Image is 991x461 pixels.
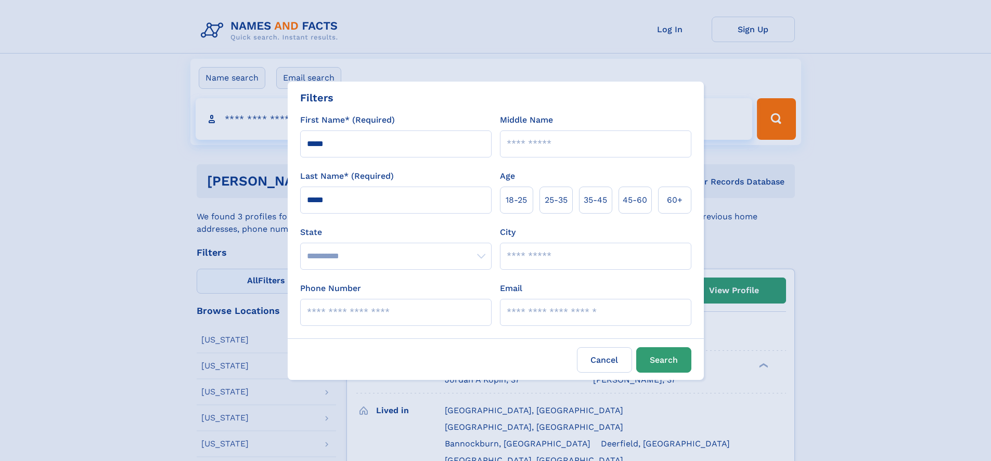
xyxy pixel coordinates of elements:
[500,226,516,239] label: City
[300,114,395,126] label: First Name* (Required)
[500,114,553,126] label: Middle Name
[623,194,647,206] span: 45‑60
[577,347,632,373] label: Cancel
[500,170,515,182] label: Age
[300,90,333,106] div: Filters
[300,282,361,295] label: Phone Number
[300,170,394,182] label: Last Name* (Required)
[584,194,607,206] span: 35‑45
[506,194,527,206] span: 18‑25
[500,282,522,295] label: Email
[636,347,691,373] button: Search
[300,226,492,239] label: State
[545,194,568,206] span: 25‑35
[667,194,683,206] span: 60+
